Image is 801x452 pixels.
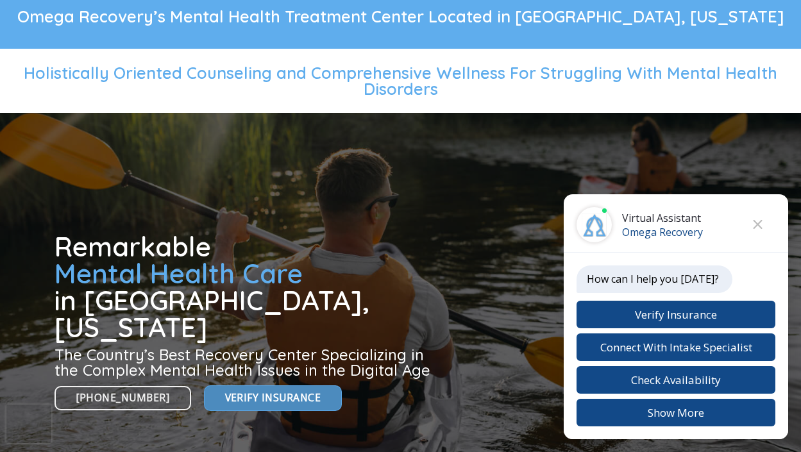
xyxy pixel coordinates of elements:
span: Holistically Oriented Counseling and Comprehensive Wellness For Struggling With Mental Health Dis... [24,63,777,99]
a: [PHONE_NUMBER] [55,386,192,411]
h1: Remarkable in [GEOGRAPHIC_DATA], [US_STATE] [55,233,435,341]
span: [PHONE_NUMBER] [76,390,170,406]
iframe: reCAPTCHA [6,405,51,443]
span: Verify Insurance [225,390,321,406]
h3: The Country’s Best Recovery Center Specializing in the Complex Mental Health Issues in the Digita... [55,347,435,378]
span: Mental Health Care [55,256,303,290]
a: Verify Insurance [204,385,342,410]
